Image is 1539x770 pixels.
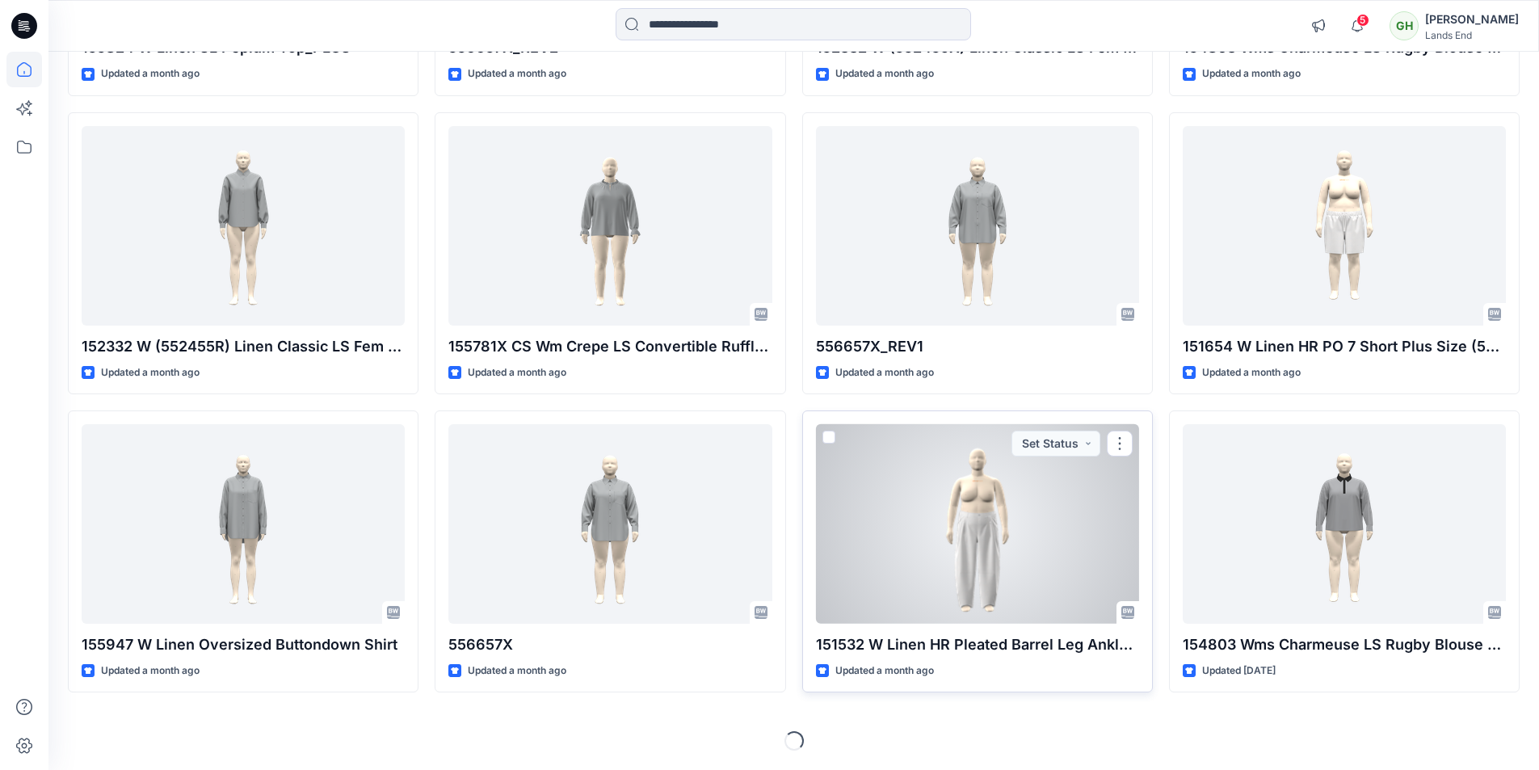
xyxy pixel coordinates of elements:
[468,364,566,381] p: Updated a month ago
[1183,633,1506,656] p: 154803 Wms Charmeuse LS Rugby Blouse (PLUS SIZE)
[1425,29,1519,41] div: Lands End
[101,364,200,381] p: Updated a month ago
[1183,424,1506,624] a: 154803 Wms Charmeuse LS Rugby Blouse (PLUS SIZE)
[835,663,934,680] p: Updated a month ago
[448,633,772,656] p: 556657X
[1183,335,1506,358] p: 151654 W Linen HR PO 7 Short Plus Size (551526X)
[1183,126,1506,326] a: 151654 W Linen HR PO 7 Short Plus Size (551526X)
[82,126,405,326] a: 152332 W (552455R) Linen Classic LS Fem Shirt
[1425,10,1519,29] div: [PERSON_NAME]
[835,364,934,381] p: Updated a month ago
[448,335,772,358] p: 155781X CS Wm Crepe LS Convertible Ruffle Collar Blouse
[1390,11,1419,40] div: GH
[448,424,772,624] a: 556657X
[101,65,200,82] p: Updated a month ago
[1202,364,1301,381] p: Updated a month ago
[816,424,1139,624] a: 151532 W Linen HR Pleated Barrel Leg Ankle Pant
[448,126,772,326] a: 155781X CS Wm Crepe LS Convertible Ruffle Collar Blouse
[816,126,1139,326] a: 556657X_REV1
[816,335,1139,358] p: 556657X_REV1
[101,663,200,680] p: Updated a month ago
[816,633,1139,656] p: 151532 W Linen HR Pleated Barrel Leg Ankle Pant
[82,335,405,358] p: 152332 W (552455R) Linen Classic LS Fem Shirt
[1202,663,1276,680] p: Updated [DATE]
[468,65,566,82] p: Updated a month ago
[82,424,405,624] a: 155947 W Linen Oversized Buttondown Shirt
[1202,65,1301,82] p: Updated a month ago
[835,65,934,82] p: Updated a month ago
[1356,14,1369,27] span: 5
[468,663,566,680] p: Updated a month ago
[82,633,405,656] p: 155947 W Linen Oversized Buttondown Shirt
